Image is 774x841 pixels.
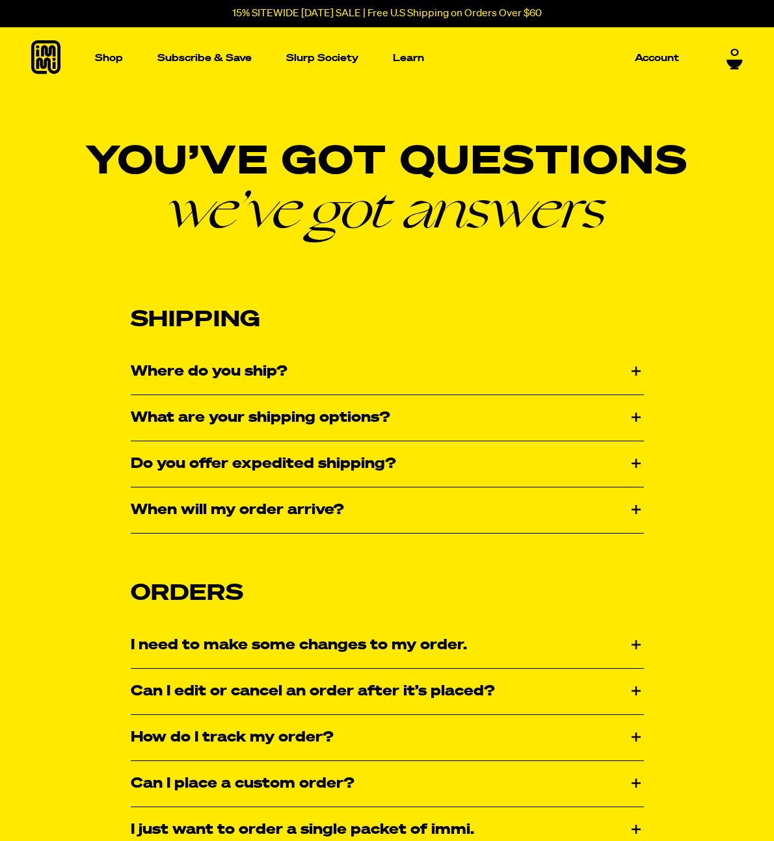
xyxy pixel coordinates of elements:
div: Do you offer expedited shipping? [131,441,644,487]
div: I need to make some changes to my order. [131,623,644,668]
h2: Orders [131,580,644,607]
a: Learn [388,27,429,89]
div: Can I edit or cancel an order after it’s placed? [131,669,644,714]
div: Can I place a custom order? [131,761,644,807]
span: 0 [730,47,739,59]
div: When will my order arrive? [131,487,644,533]
a: Slurp Society [281,48,364,68]
h1: You’ve got questions [31,143,743,234]
div: Where do you ship? [131,349,644,395]
p: 15% SITEWIDE [DATE] SALE | Free U.S Shipping on Orders Over $60 [232,8,542,19]
p: Subscribe & Save [157,53,252,63]
a: Subscribe & Save [152,48,257,68]
a: Shop [90,27,128,89]
div: What are your shipping options? [131,395,644,441]
em: we’ve got answers [31,182,743,234]
nav: Main navigation [90,27,684,89]
p: Account [635,53,679,63]
p: Shop [95,53,123,63]
a: 0 [727,47,743,70]
h2: Shipping [131,307,644,333]
a: Account [630,48,684,68]
p: Learn [393,53,424,63]
div: How do I track my order? [131,715,644,760]
p: Slurp Society [286,53,358,63]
